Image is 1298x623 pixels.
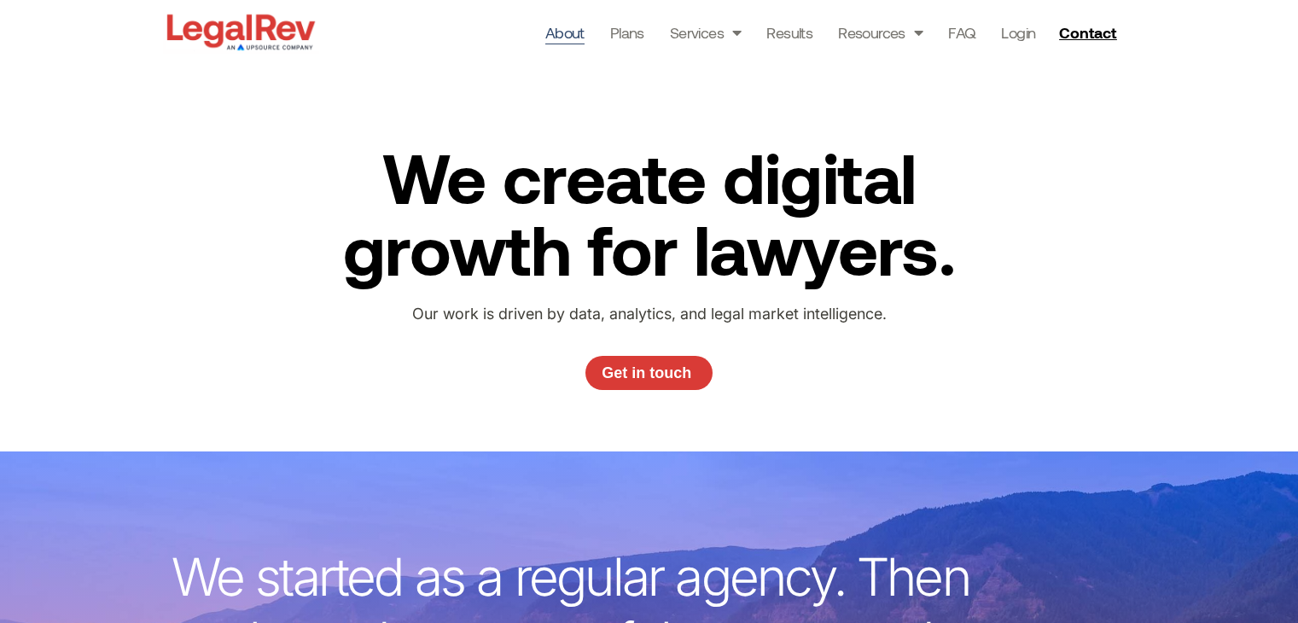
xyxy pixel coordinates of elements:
span: Get in touch [602,365,691,381]
a: Contact [1052,19,1127,46]
a: Login [1001,20,1035,44]
p: Our work is driven by data, analytics, and legal market intelligence. [367,301,931,327]
a: About [545,20,585,44]
nav: Menu [545,20,1036,44]
a: FAQ [948,20,975,44]
a: Plans [610,20,644,44]
a: Get in touch [585,356,713,390]
a: Resources [838,20,923,44]
a: Results [766,20,812,44]
span: Contact [1059,25,1116,40]
a: Services [670,20,742,44]
h2: We create digital growth for lawyers. [309,141,990,284]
